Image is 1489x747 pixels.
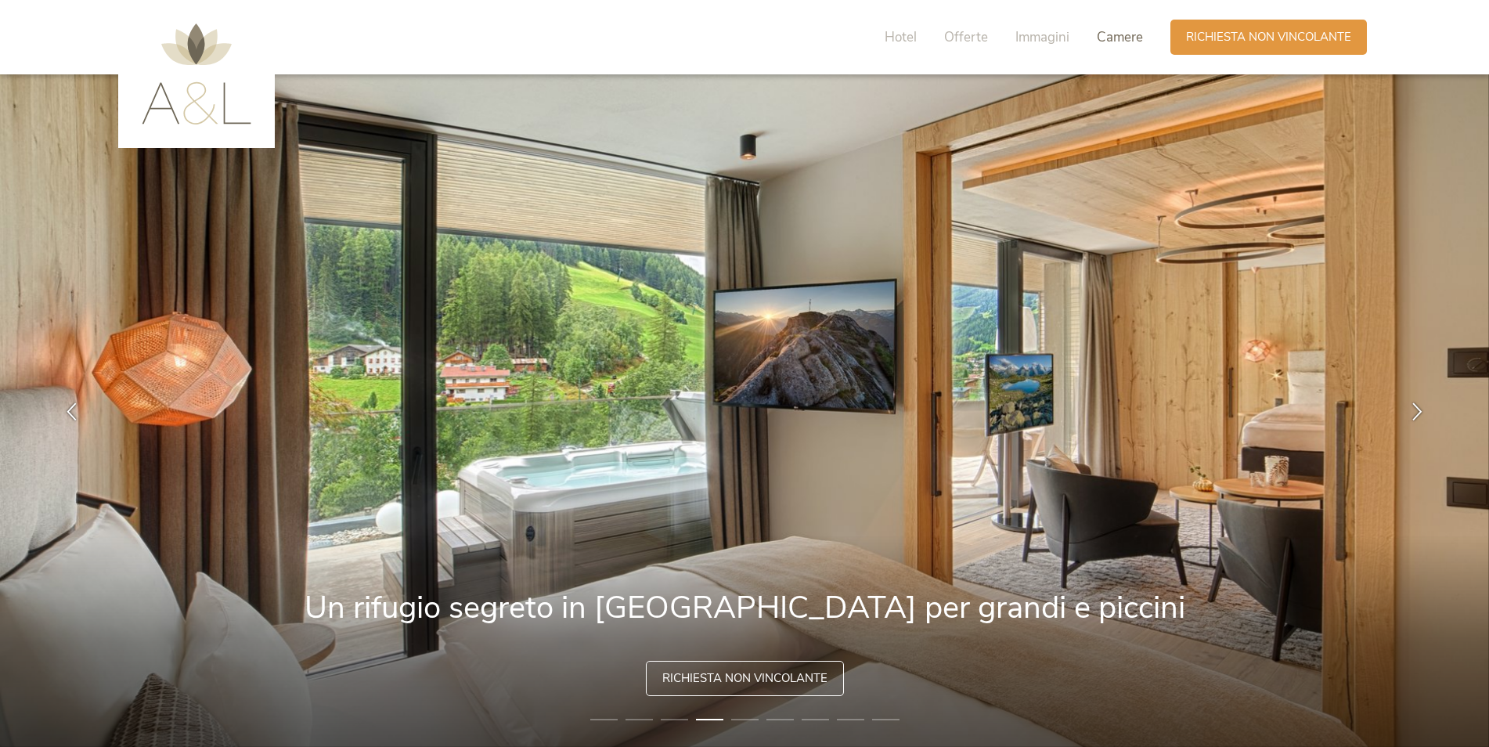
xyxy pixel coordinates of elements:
[885,28,917,46] span: Hotel
[1186,29,1351,45] span: Richiesta non vincolante
[1015,28,1069,46] span: Immagini
[1097,28,1143,46] span: Camere
[662,670,827,687] span: Richiesta non vincolante
[142,23,251,125] img: AMONTI & LUNARIS Wellnessresort
[944,28,988,46] span: Offerte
